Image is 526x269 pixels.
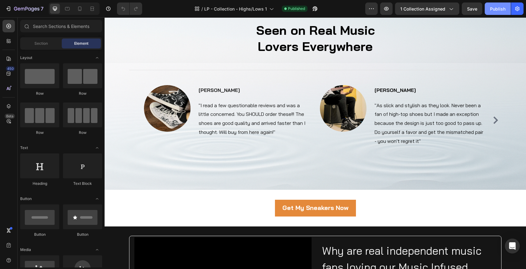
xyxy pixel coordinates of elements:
span: Save [467,6,477,11]
div: Heading [20,181,59,186]
div: Row [20,130,59,135]
iframe: Design area [105,17,526,269]
span: Published [288,6,305,11]
strong: [PERSON_NAME] [270,70,311,76]
div: Beta [5,114,15,119]
div: Text Block [63,181,102,186]
span: Section [34,41,48,46]
div: Button [20,232,59,237]
span: "I read a few questionable reviews and was a little concerned. You SHOULD order these!!! The shoe... [94,85,201,118]
span: / [201,6,203,12]
div: Row [63,130,102,135]
img: Alt Image [39,68,86,114]
a: Get My Sneakers Now [170,182,251,199]
div: 450 [6,66,15,71]
input: Search Sections & Elements [20,20,102,32]
img: Alt Image [215,68,262,114]
span: Layout [20,55,32,61]
div: Publish [490,6,506,12]
strong: Get My Sneakers Now [178,186,244,194]
div: Open Intercom Messenger [505,239,520,253]
p: 7 [41,5,43,12]
span: Media [20,247,31,253]
button: 1 collection assigned [395,2,459,15]
button: 7 [2,2,46,15]
div: Button [63,232,102,237]
span: Toggle open [92,53,102,63]
div: Undo/Redo [117,2,142,15]
span: Text [20,145,28,151]
div: Row [20,91,59,96]
span: Toggle open [92,245,102,255]
button: Carousel Next Arrow [386,98,396,108]
span: 1 collection assigned [400,6,445,12]
button: Save [462,2,482,15]
span: Toggle open [92,143,102,153]
strong: [PERSON_NAME] [94,70,135,76]
button: Publish [485,2,511,15]
span: LP - Collection - Highs/Lows 1 [204,6,267,12]
span: Element [74,41,88,46]
span: Toggle open [92,194,102,204]
span: Button [20,196,32,202]
span: "As slick and stylish as they look. Never been a fan of high-top shoes but I made an exception be... [270,85,379,127]
div: Row [63,91,102,96]
span: Lovers Everywhere [153,21,268,37]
